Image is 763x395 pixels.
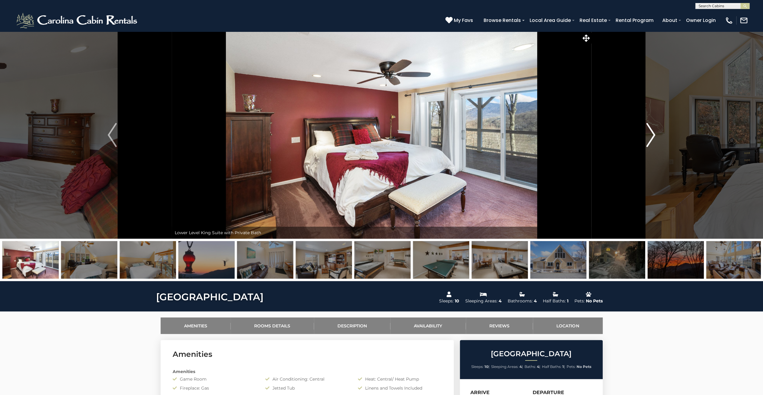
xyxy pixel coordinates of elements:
div: Amenities [168,369,446,375]
h3: Amenities [173,349,442,360]
a: Availability [390,317,466,334]
a: Owner Login [683,15,719,26]
img: arrow [108,123,117,147]
img: 163483031 [120,241,176,279]
span: My Favs [454,17,473,24]
a: Reviews [466,317,533,334]
img: arrow [646,123,655,147]
a: Rental Program [613,15,657,26]
div: Game Room [168,376,261,382]
li: | [542,363,565,371]
img: 163279022 [413,241,469,279]
img: 167058622 [589,241,645,279]
a: Real Estate [577,15,610,26]
img: 163279005 [706,241,762,279]
a: Browse Rentals [481,15,524,26]
div: Linens and Towels Included [353,385,446,391]
strong: No Pets [577,364,591,369]
img: 163279017 [2,241,59,279]
a: Rooms Details [231,317,314,334]
img: 163279019 [237,241,293,279]
strong: 1 [562,364,564,369]
img: 163279025 [648,241,704,279]
span: Baths: [525,364,536,369]
span: Sleeps: [471,364,484,369]
a: About [659,15,680,26]
li: | [525,363,540,371]
img: mail-regular-white.png [740,16,748,25]
img: 163483029 [61,241,117,279]
div: Heat: Central/ Heat Pump [353,376,446,382]
img: 163279024 [530,241,586,279]
span: Half Baths: [542,364,561,369]
img: 163279020 [296,241,352,279]
div: Jetted Tub [261,385,353,391]
button: Previous [53,31,172,239]
span: Sleeping Areas: [491,364,518,369]
strong: 10 [485,364,488,369]
a: Description [314,317,391,334]
li: | [491,363,523,371]
a: Amenities [161,317,231,334]
span: Pets: [567,364,576,369]
a: My Favs [445,17,475,24]
li: | [471,363,490,371]
img: phone-regular-white.png [725,16,733,25]
img: 163279021 [354,241,411,279]
strong: 4 [537,364,539,369]
img: 163279023 [472,241,528,279]
strong: 4 [519,364,522,369]
img: White-1-2.png [15,11,140,29]
img: 163279004 [178,241,235,279]
a: Location [533,317,603,334]
div: Air Conditioning: Central [261,376,353,382]
div: Fireplace: Gas [168,385,261,391]
h2: [GEOGRAPHIC_DATA] [461,350,601,358]
a: Local Area Guide [527,15,574,26]
button: Next [591,31,710,239]
div: Lower Level King Suite with Private Bath [172,227,591,239]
